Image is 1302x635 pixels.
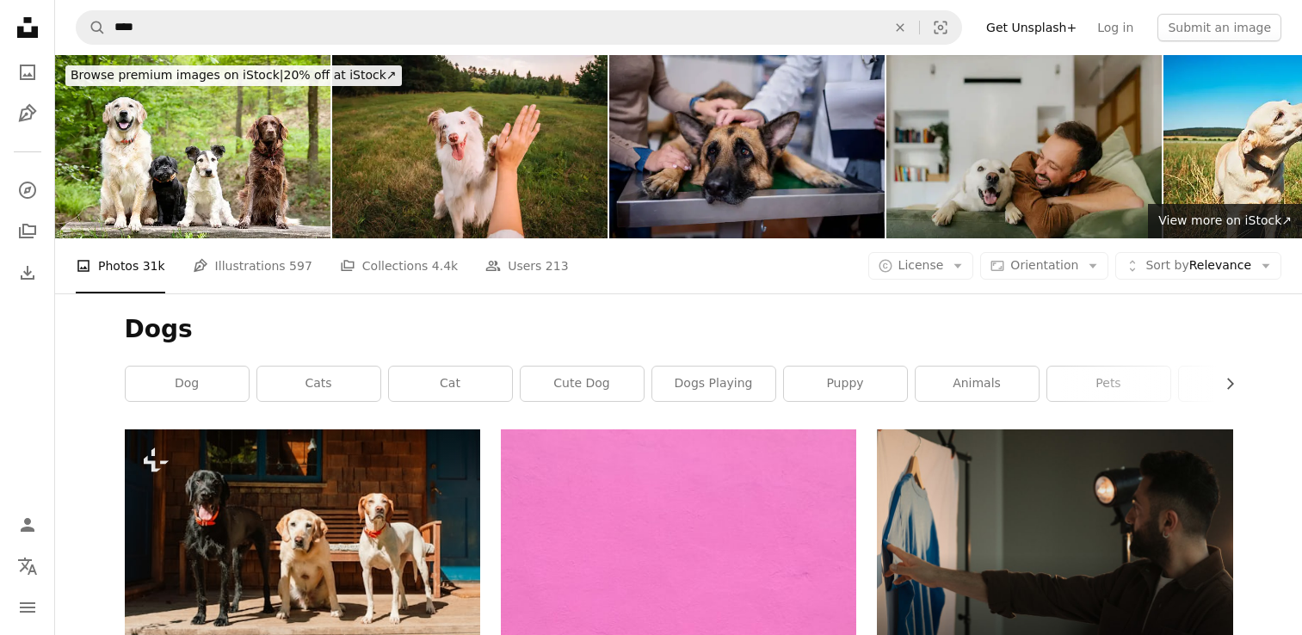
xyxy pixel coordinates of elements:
[868,252,974,280] button: License
[389,367,512,401] a: cat
[10,214,45,249] a: Collections
[55,55,330,238] img: Dogs in the forest
[10,55,45,89] a: Photos
[332,55,608,238] img: Dog gives paw to a woman making high five gesture
[521,367,644,401] a: cute dog
[898,258,944,272] span: License
[1145,257,1251,274] span: Relevance
[916,367,1039,401] a: animals
[652,367,775,401] a: dogs playing
[77,11,106,44] button: Search Unsplash
[1214,367,1233,401] button: scroll list to the right
[193,238,312,293] a: Illustrations 597
[920,11,961,44] button: Visual search
[289,256,312,275] span: 597
[485,238,568,293] a: Users 213
[1179,367,1302,401] a: puppies
[1087,14,1144,41] a: Log in
[71,68,283,82] span: Browse premium images on iStock |
[784,367,907,401] a: puppy
[1010,258,1078,272] span: Orientation
[881,11,919,44] button: Clear
[609,55,885,238] img: Veterinarian examining German Shepherd Dog
[1157,14,1281,41] button: Submit an image
[340,238,458,293] a: Collections 4.4k
[1145,258,1188,272] span: Sort by
[546,256,569,275] span: 213
[980,252,1108,280] button: Orientation
[10,256,45,290] a: Download History
[1047,367,1170,401] a: pets
[76,10,962,45] form: Find visuals sitewide
[10,590,45,625] button: Menu
[125,540,480,556] a: three dogs standing on a porch with a bench in the background
[1158,213,1292,227] span: View more on iStock ↗
[432,256,458,275] span: 4.4k
[10,96,45,131] a: Illustrations
[126,367,249,401] a: dog
[10,549,45,583] button: Language
[886,55,1162,238] img: Best friends
[976,14,1087,41] a: Get Unsplash+
[257,367,380,401] a: cats
[1115,252,1281,280] button: Sort byRelevance
[55,55,412,96] a: Browse premium images on iStock|20% off at iStock↗
[125,314,1233,345] h1: Dogs
[10,173,45,207] a: Explore
[71,68,397,82] span: 20% off at iStock ↗
[1148,204,1302,238] a: View more on iStock↗
[10,508,45,542] a: Log in / Sign up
